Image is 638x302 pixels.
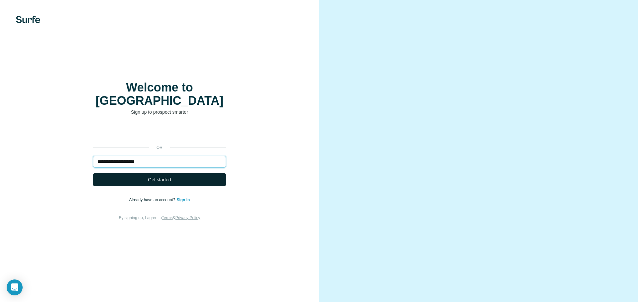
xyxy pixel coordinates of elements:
button: Get started [93,173,226,186]
a: Terms [162,215,173,220]
p: Sign up to prospect smarter [93,109,226,115]
p: or [149,145,170,151]
h1: Welcome to [GEOGRAPHIC_DATA] [93,81,226,107]
div: Open Intercom Messenger [7,279,23,295]
a: Sign in [176,198,190,202]
span: Already have an account? [129,198,177,202]
iframe: Bouton "Se connecter avec Google" [90,125,229,140]
span: Get started [148,176,171,183]
img: Surfe's logo [16,16,40,23]
span: By signing up, I agree to & [119,215,200,220]
a: Privacy Policy [175,215,200,220]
